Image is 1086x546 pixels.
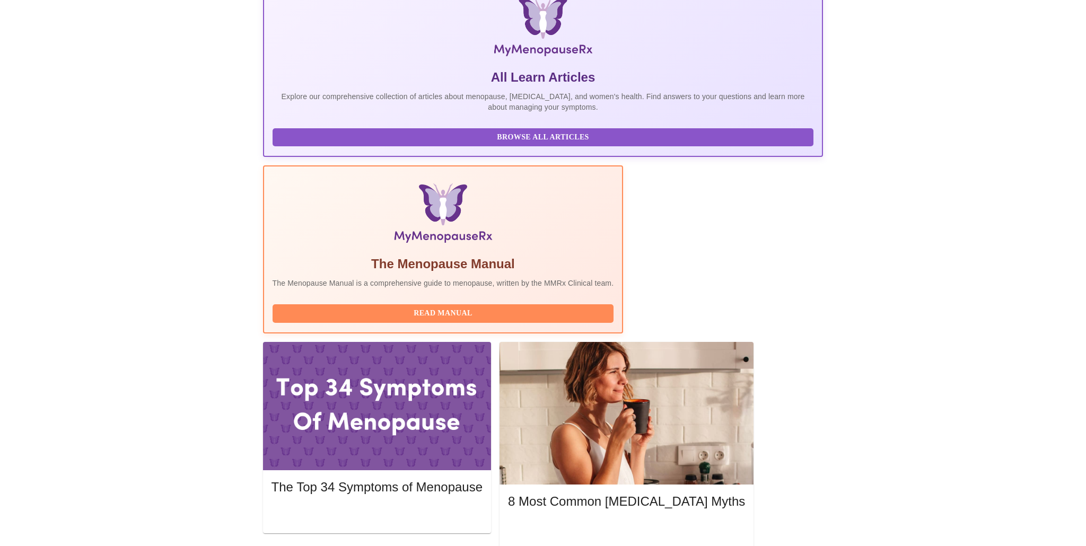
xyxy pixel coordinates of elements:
h5: The Top 34 Symptoms of Menopause [271,479,483,496]
p: The Menopause Manual is a comprehensive guide to menopause, written by the MMRx Clinical team. [273,278,614,288]
h5: The Menopause Manual [273,256,614,272]
button: Read Manual [273,304,614,323]
button: Read More [271,505,483,524]
button: Read More [508,520,745,539]
span: Read Manual [283,307,603,320]
a: Read Manual [273,308,617,317]
span: Read More [519,523,734,536]
p: Explore our comprehensive collection of articles about menopause, [MEDICAL_DATA], and women's hea... [273,91,814,112]
a: Read More [271,509,485,518]
h5: All Learn Articles [273,69,814,86]
h5: 8 Most Common [MEDICAL_DATA] Myths [508,493,745,510]
a: Browse All Articles [273,132,817,141]
a: Read More [508,524,748,533]
span: Read More [282,508,472,521]
span: Browse All Articles [283,131,803,144]
img: Menopause Manual [327,183,559,247]
button: Browse All Articles [273,128,814,147]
